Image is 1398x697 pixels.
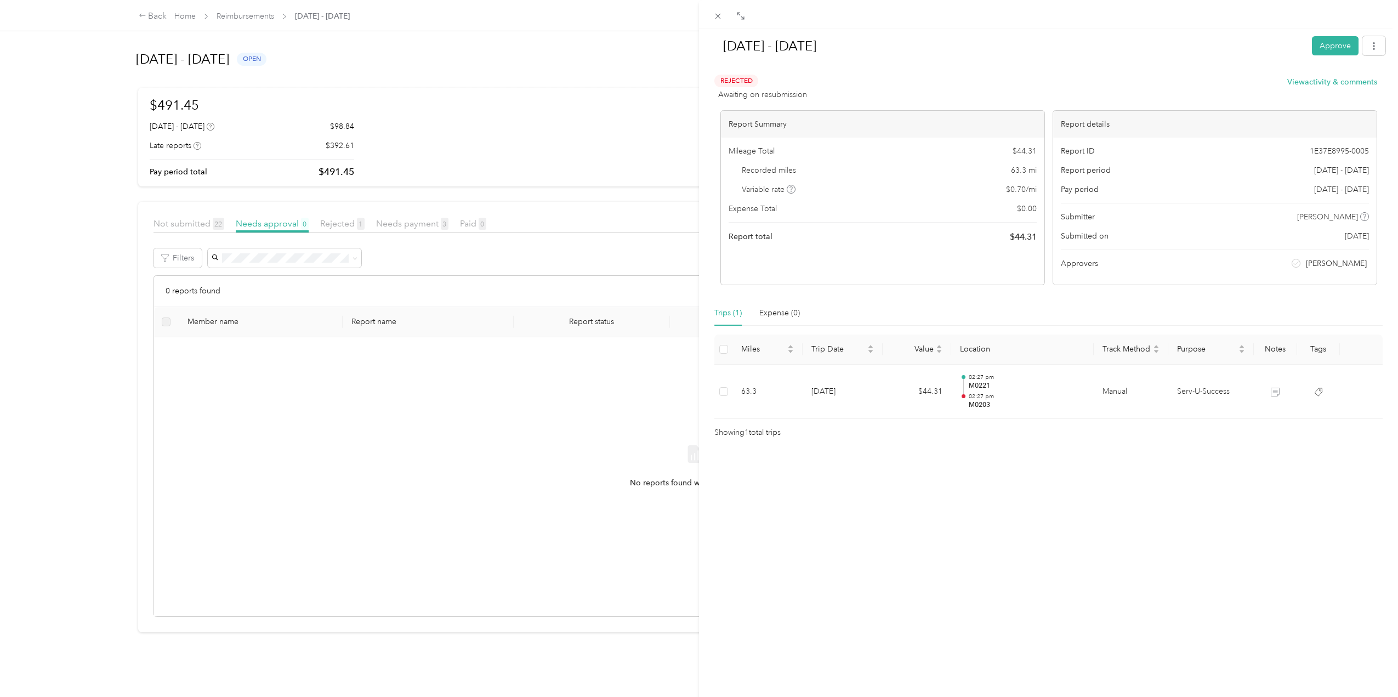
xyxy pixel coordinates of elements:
span: [DATE] [1345,230,1369,242]
span: Mileage Total [729,145,775,157]
span: Approvers [1061,258,1098,269]
span: Report total [729,231,772,242]
span: caret-down [1153,348,1160,355]
p: M0221 [969,381,1085,391]
span: 63.3 mi [1011,165,1037,176]
iframe: Everlance-gr Chat Button Frame [1337,636,1398,697]
span: caret-down [787,348,794,355]
span: 1E37E8995-0005 [1310,145,1369,157]
span: Submitted on [1061,230,1109,242]
span: $ 44.31 [1013,145,1037,157]
span: caret-down [936,348,942,355]
span: Submitter [1061,211,1095,223]
span: Recorded miles [742,165,796,176]
span: $ 0.70 / mi [1006,184,1037,195]
span: Miles [741,344,785,354]
th: Trip Date [803,335,883,365]
span: $ 0.00 [1017,203,1037,214]
div: Trips (1) [714,307,742,319]
span: [DATE] - [DATE] [1314,184,1369,195]
span: Report period [1061,165,1111,176]
span: caret-up [1153,343,1160,350]
span: caret-up [867,343,874,350]
span: Expense Total [729,203,777,214]
th: Track Method [1094,335,1168,365]
p: M0203 [969,400,1085,410]
th: Notes [1254,335,1297,365]
span: Value [891,344,934,354]
span: Trip Date [811,344,865,354]
span: caret-up [787,343,794,350]
span: [PERSON_NAME] [1306,258,1367,269]
th: Location [951,335,1094,365]
span: $ 44.31 [1010,230,1037,243]
div: Report Summary [721,111,1044,138]
th: Tags [1297,335,1340,365]
td: Serv-U-Success [1168,365,1254,420]
th: Miles [732,335,802,365]
th: Purpose [1168,335,1254,365]
span: caret-up [936,343,942,350]
span: [PERSON_NAME] [1297,211,1358,223]
span: Track Method [1103,344,1151,354]
h1: Sep 28 - Oct 4, 2025 [712,33,1304,59]
div: Expense (0) [759,307,800,319]
button: Approve [1312,36,1359,55]
td: 63.3 [732,365,802,420]
span: Purpose [1177,344,1236,354]
span: caret-down [1238,348,1245,355]
th: Value [883,335,951,365]
td: [DATE] [803,365,883,420]
td: Manual [1094,365,1168,420]
p: 02:27 pm [969,373,1085,381]
span: Rejected [714,75,758,87]
span: Pay period [1061,184,1099,195]
div: Report details [1053,111,1377,138]
span: caret-down [867,348,874,355]
span: Showing 1 total trips [714,427,781,439]
span: Report ID [1061,145,1095,157]
span: Variable rate [742,184,795,195]
span: Awaiting on resubmission [718,89,807,100]
span: caret-up [1238,343,1245,350]
button: Viewactivity & comments [1287,76,1377,88]
p: 02:27 pm [969,393,1085,400]
td: $44.31 [883,365,951,420]
span: [DATE] - [DATE] [1314,165,1369,176]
